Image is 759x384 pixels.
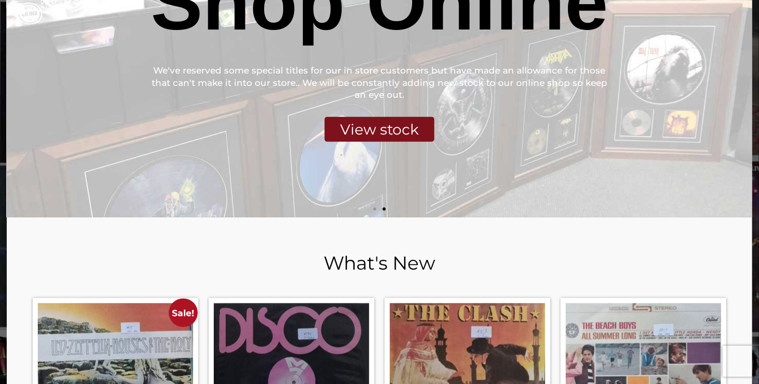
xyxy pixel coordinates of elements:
[169,299,197,327] span: Sale!
[373,208,376,211] span: Go to slide 1
[325,117,434,142] div: View stock
[383,208,386,211] span: Go to slide 2
[33,254,726,272] h2: What's New
[151,65,608,101] div: We've reserved some special titles for our in store customers but have made an allowance for thos...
